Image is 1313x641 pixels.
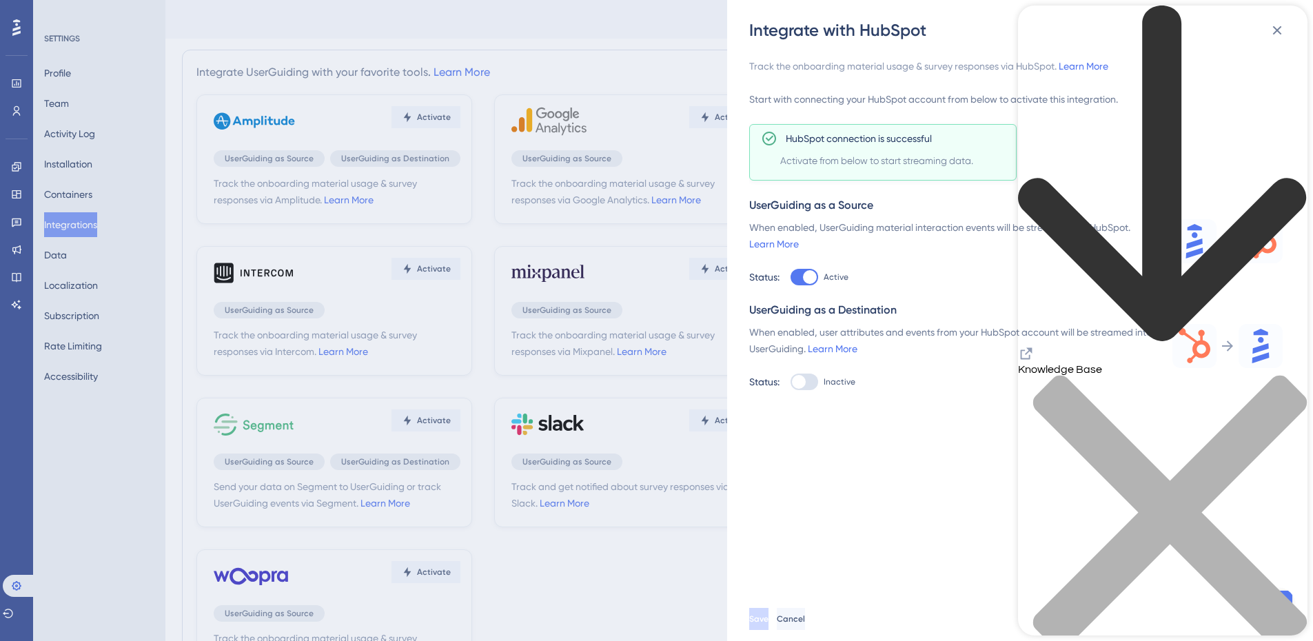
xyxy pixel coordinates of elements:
button: Save [749,608,769,630]
span: Activate from below to start streaming data. [780,152,1010,169]
span: Inactive [824,376,855,387]
div: When enabled, user attributes and events from your HubSpot account will be streamed into UserGuid... [749,324,1156,357]
span: Need Help? [32,3,86,20]
a: Learn More [749,238,799,250]
img: launcher-image-alternative-text [8,8,33,33]
div: Track the onboarding material usage & survey responses via HubSpot. [749,58,1283,74]
span: Save [749,613,769,624]
button: Cancel [777,608,805,630]
a: Learn More [808,343,857,354]
button: Open AI Assistant Launcher [4,4,37,37]
div: Integrate with HubSpot [749,19,1294,41]
span: Cancel [777,613,805,624]
div: Status: [749,269,780,285]
div: Start with connecting your HubSpot account from below to activate this integration. [749,91,1283,108]
div: Status: [749,374,780,390]
span: HubSpot connection is successful [786,130,932,147]
span: Active [824,272,848,283]
div: When enabled, UserGuiding material interaction events will be streamed into HubSpot. [749,219,1156,252]
div: UserGuiding as a Source [749,197,1283,214]
div: UserGuiding as a Destination [749,302,1283,318]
